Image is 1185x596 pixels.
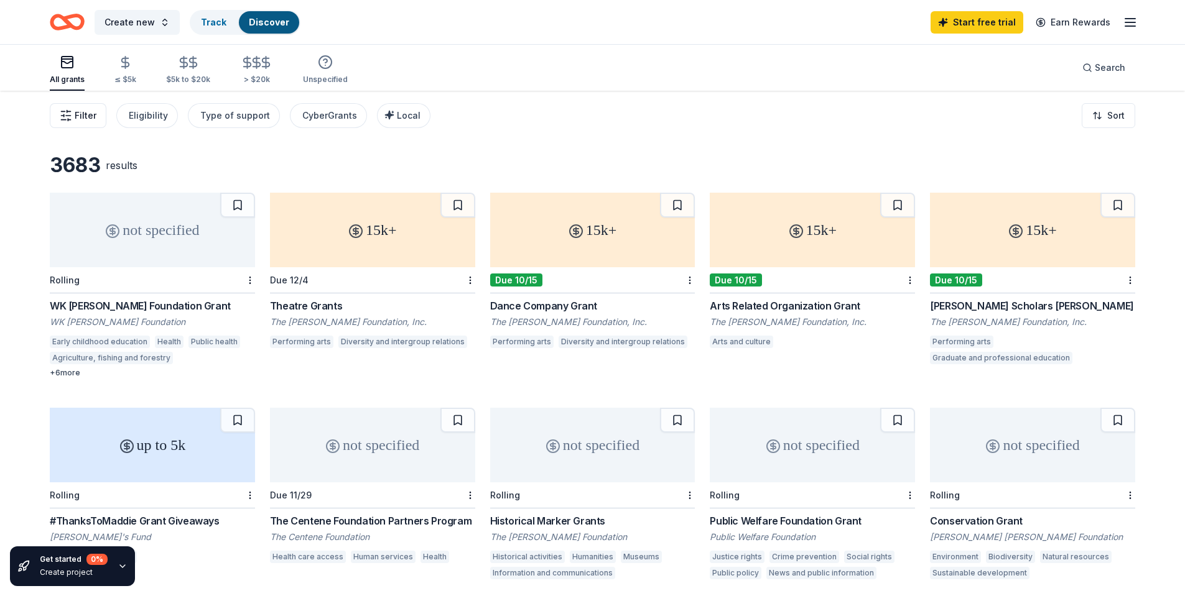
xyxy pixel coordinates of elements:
div: Conservation Grant [930,513,1135,528]
div: Rolling [490,490,520,500]
button: Filter [50,103,106,128]
div: not specified [490,408,695,482]
div: 15k+ [710,193,915,267]
div: not specified [270,408,475,482]
div: Museums [621,551,662,563]
a: Discover [249,17,289,27]
div: 0 % [86,554,108,565]
div: CyberGrants [302,108,357,123]
div: Health [421,551,449,563]
div: Public Welfare Foundation [710,531,915,543]
div: Due 10/15 [710,273,762,287]
div: Create project [40,567,108,577]
div: Social rights [844,551,895,563]
button: Search [1072,55,1135,80]
button: > $20k [240,50,273,91]
div: Biodiversity [986,551,1035,563]
div: Public policy [710,567,761,579]
div: [PERSON_NAME] [PERSON_NAME] Foundation [930,531,1135,543]
div: not specified [50,193,255,267]
div: 15k+ [930,193,1135,267]
div: Rolling [50,490,80,500]
div: Performing arts [490,336,554,348]
button: Unspecified [303,50,348,91]
a: Track [201,17,226,27]
div: Due 12/4 [270,275,309,285]
a: 15k+Due 12/4Theatre GrantsThe [PERSON_NAME] Foundation, Inc.Performing artsDiversity and intergro... [270,193,475,352]
div: The [PERSON_NAME] Foundation, Inc. [490,316,695,328]
div: not specified [710,408,915,482]
a: not specifiedDue 11/29The Centene Foundation Partners ProgramThe Centene FoundationHealth care ac... [270,408,475,567]
div: Get started [40,554,108,565]
div: Theatre Grants [270,298,475,313]
div: Sustainable development [930,567,1029,579]
a: Earn Rewards [1028,11,1118,34]
div: WK [PERSON_NAME] Foundation [50,316,255,328]
div: Humanities [570,551,616,563]
div: + 6 more [50,368,255,378]
a: 15k+Due 10/15Arts Related Organization GrantThe [PERSON_NAME] Foundation, Inc.Arts and culture [710,193,915,352]
div: Health care access [270,551,346,563]
span: Sort [1107,108,1125,123]
span: Search [1095,60,1125,75]
div: #ThanksToMaddie Grant Giveaways [50,513,255,528]
div: Public health [188,336,240,348]
div: up to 5k [50,408,255,482]
span: Create new [105,15,155,30]
span: Filter [75,108,96,123]
div: Unspecified [303,75,348,85]
button: TrackDiscover [190,10,300,35]
div: [PERSON_NAME] Scholars [PERSON_NAME] [930,298,1135,313]
div: Rolling [930,490,960,500]
button: $5k to $20k [166,50,210,91]
div: Health [155,336,184,348]
div: Early childhood education [50,336,150,348]
span: Local [397,110,421,121]
div: ≤ $5k [114,75,136,85]
div: Due 10/15 [490,273,542,287]
div: Graduate and professional education [930,352,1072,364]
div: 15k+ [490,193,695,267]
div: Performing arts [270,336,333,348]
div: The [PERSON_NAME] Foundation [490,531,695,543]
div: News and public information [766,567,876,579]
a: not specifiedRollingHistorical Marker GrantsThe [PERSON_NAME] FoundationHistorical activitiesHuma... [490,408,695,583]
button: All grants [50,50,85,91]
a: up to 5kRolling#ThanksToMaddie Grant Giveaways[PERSON_NAME]'s FundDomesticated animals [50,408,255,567]
div: Information and communications [490,567,615,579]
div: Crime prevention [769,551,839,563]
div: Diversity and intergroup relations [559,336,687,348]
div: Historical Marker Grants [490,513,695,528]
div: results [106,158,137,173]
div: Due 10/15 [930,273,982,287]
a: 15k+Due 10/15[PERSON_NAME] Scholars [PERSON_NAME]The [PERSON_NAME] Foundation, Inc.Performing art... [930,193,1135,368]
div: Arts and culture [710,336,773,348]
div: Diversity and intergroup relations [338,336,467,348]
button: ≤ $5k [114,50,136,91]
a: 15k+Due 10/15Dance Company GrantThe [PERSON_NAME] Foundation, Inc.Performing artsDiversity and in... [490,193,695,352]
div: Eligibility [129,108,168,123]
div: Environment [930,551,981,563]
div: Justice rights [710,551,764,563]
a: not specifiedRollingPublic Welfare Foundation GrantPublic Welfare FoundationJustice rightsCrime p... [710,408,915,583]
button: Local [377,103,430,128]
div: Public Welfare Foundation Grant [710,513,915,528]
div: > $20k [240,75,273,85]
div: The [PERSON_NAME] Foundation, Inc. [930,316,1135,328]
div: Human services [351,551,416,563]
div: Due 11/29 [270,490,312,500]
button: CyberGrants [290,103,367,128]
div: The [PERSON_NAME] Foundation, Inc. [710,316,915,328]
div: not specified [930,408,1135,482]
div: The [PERSON_NAME] Foundation, Inc. [270,316,475,328]
button: Eligibility [116,103,178,128]
div: The Centene Foundation Partners Program [270,513,475,528]
div: Arts Related Organization Grant [710,298,915,313]
a: Start free trial [931,11,1023,34]
div: [PERSON_NAME]'s Fund [50,531,255,543]
div: 15k+ [270,193,475,267]
button: Type of support [188,103,280,128]
div: Historical activities [490,551,565,563]
a: not specifiedRollingWK [PERSON_NAME] Foundation GrantWK [PERSON_NAME] FoundationEarly childhood e... [50,193,255,378]
div: Dance Company Grant [490,298,695,313]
